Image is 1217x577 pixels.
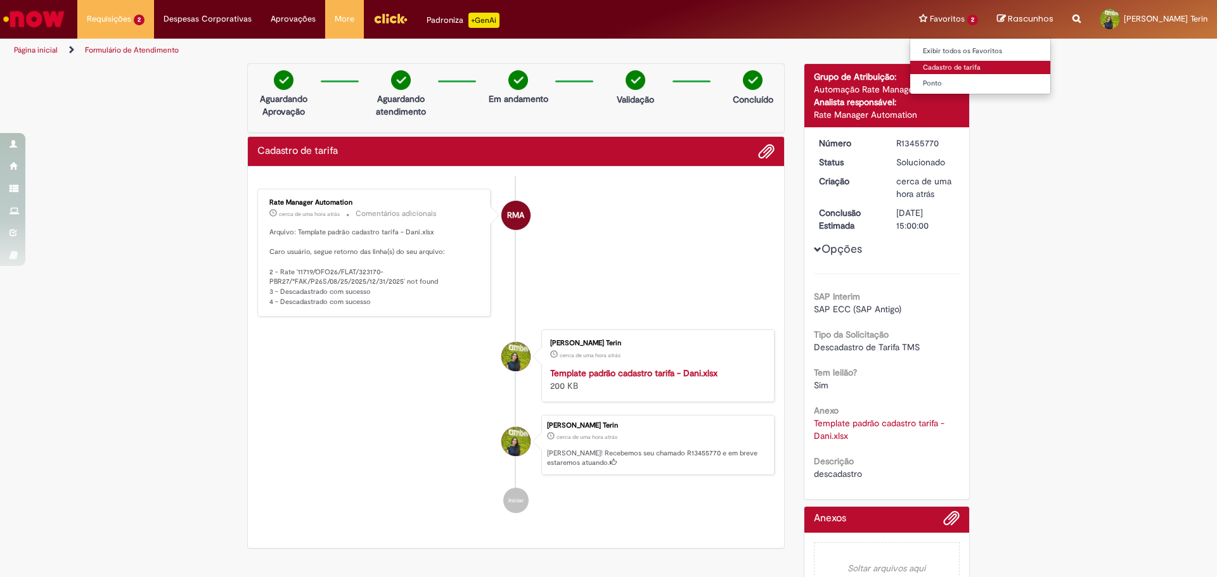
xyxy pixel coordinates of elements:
[896,175,955,200] div: 28/08/2025 08:35:39
[427,13,499,28] div: Padroniza
[1124,13,1207,24] span: [PERSON_NAME] Terin
[508,70,528,90] img: check-circle-green.png
[253,92,314,118] p: Aguardando Aprovação
[560,352,621,359] time: 28/08/2025 08:35:33
[85,45,179,55] a: Formulário de Atendimento
[468,13,499,28] p: +GenAi
[547,422,768,429] div: [PERSON_NAME] Terin
[733,93,773,106] p: Concluído
[943,510,960,533] button: Adicionar anexos
[550,367,718,379] a: Template padrão cadastro tarifa - Dani.xlsx
[550,339,761,347] div: [PERSON_NAME] Terin
[809,175,887,187] dt: Criação
[356,208,437,219] small: Comentários adicionais
[271,13,316,25] span: Aprovações
[370,92,432,118] p: Aguardando atendimento
[814,303,901,315] span: SAP ECC (SAP Antigo)
[896,175,951,200] span: cerca de uma hora atrás
[809,156,887,168] dt: Status
[814,70,960,83] div: Grupo de Atribuição:
[269,227,480,307] p: Arquivo: Template padrão cadastro tarifa - Dani.xlsx Caro usuário, segue retorno das linha(s) do ...
[896,156,955,168] div: Solucionado
[560,352,621,359] span: cerca de uma hora atrás
[814,83,960,96] div: Automação Rate Manager
[134,15,145,25] span: 2
[814,417,947,441] a: Download de Template padrão cadastro tarifa - Dani.xlsx
[1008,13,1053,25] span: Rascunhos
[910,77,1050,91] a: Ponto
[814,367,857,378] b: Tem leilão?
[997,13,1053,25] a: Rascunhos
[758,143,775,160] button: Adicionar anexos
[910,44,1050,58] a: Exibir todos os Favoritos
[809,137,887,149] dt: Número
[814,405,839,416] b: Anexo
[617,93,654,106] p: Validação
[279,210,340,218] span: cerca de uma hora atrás
[1,6,67,32] img: ServiceNow
[10,39,802,62] ul: Trilhas de página
[87,13,131,25] span: Requisições
[910,38,1051,94] ul: Favoritos
[279,210,340,218] time: 28/08/2025 08:40:27
[814,329,889,340] b: Tipo da Solicitação
[814,379,828,391] span: Sim
[164,13,252,25] span: Despesas Corporativas
[814,455,854,467] b: Descrição
[489,92,548,105] p: Em andamento
[557,433,617,441] time: 28/08/2025 08:35:39
[814,341,920,353] span: Descadastro de Tarifa TMS
[814,291,860,302] b: SAP Interim
[814,96,960,108] div: Analista responsável:
[501,342,531,371] div: Danielle Bueno Terin
[547,448,768,468] p: [PERSON_NAME]! Recebemos seu chamado R13455770 e em breve estaremos atuando.
[814,108,960,121] div: Rate Manager Automation
[896,206,955,232] div: [DATE] 15:00:00
[930,13,965,25] span: Favoritos
[557,433,617,441] span: cerca de uma hora atrás
[257,415,775,476] li: Danielle Bueno Terin
[373,9,408,28] img: click_logo_yellow_360x200.png
[550,367,761,392] div: 200 KB
[269,199,480,206] div: Rate Manager Automation
[257,146,338,157] h2: Cadastro de tarifa Histórico de tíquete
[814,468,862,479] span: descadastro
[967,15,978,25] span: 2
[501,427,531,456] div: Danielle Bueno Terin
[809,206,887,232] dt: Conclusão Estimada
[743,70,763,90] img: check-circle-green.png
[257,176,775,526] ul: Histórico de tíquete
[507,200,524,231] span: RMA
[391,70,411,90] img: check-circle-green.png
[274,70,293,90] img: check-circle-green.png
[501,201,531,230] div: Rate Manager Automation
[814,513,846,524] h2: Anexos
[910,61,1050,75] a: Cadastro de tarifa
[14,45,58,55] a: Página inicial
[896,137,955,149] div: R13455770
[626,70,645,90] img: check-circle-green.png
[335,13,354,25] span: More
[896,175,951,200] time: 28/08/2025 08:35:39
